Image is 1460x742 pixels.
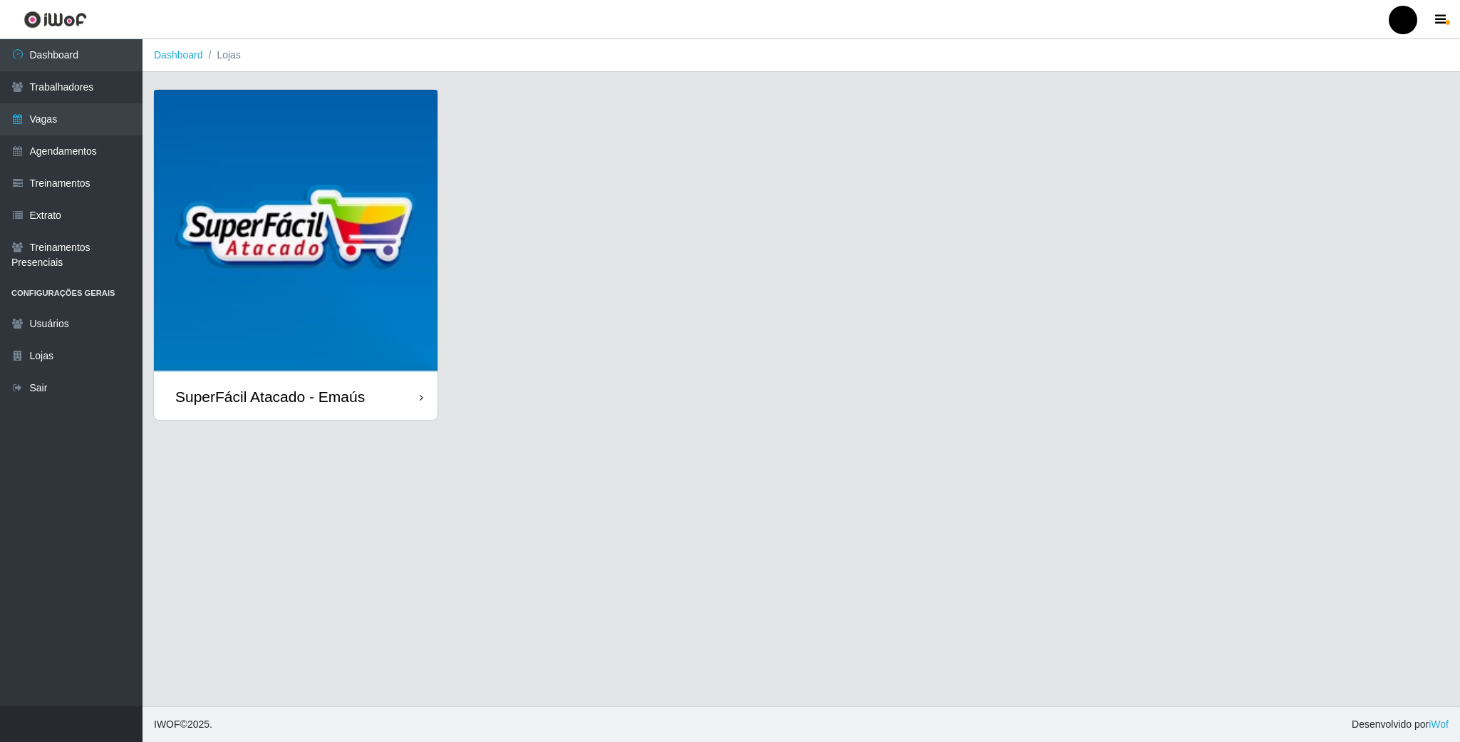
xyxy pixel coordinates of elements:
li: Lojas [203,48,241,63]
span: © 2025 . [154,717,212,732]
span: Desenvolvido por [1352,717,1449,732]
img: cardImg [154,90,438,373]
a: SuperFácil Atacado - Emaús [154,90,438,420]
nav: breadcrumb [143,39,1460,72]
div: SuperFácil Atacado - Emaús [175,388,365,406]
span: IWOF [154,718,180,730]
a: Dashboard [154,49,203,61]
a: iWof [1429,718,1449,730]
img: CoreUI Logo [24,11,87,29]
